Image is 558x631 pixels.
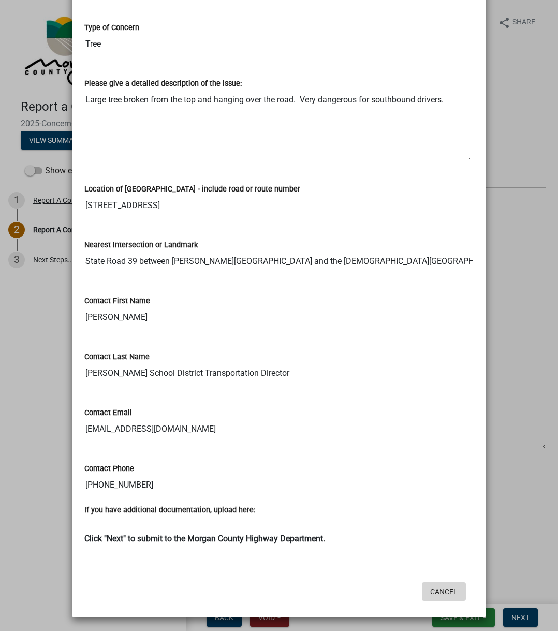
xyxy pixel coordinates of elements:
[84,242,198,249] label: Nearest Intersection or Landmark
[84,507,255,514] label: If you have additional documentation, upload here:
[422,582,466,601] button: Cancel
[84,465,134,473] label: Contact Phone
[84,534,325,544] strong: Click "Next" to submit to the Morgan County Highway Department.
[84,186,300,193] label: Location of [GEOGRAPHIC_DATA] - include road or route number
[84,354,150,361] label: Contact Last Name
[84,90,474,160] textarea: Large tree broken from the top and hanging over the road. Very dangerous for southbound drivers.
[84,298,150,305] label: Contact First Name
[84,24,139,32] label: Type of Concern
[84,80,242,87] label: Please give a detailed description of the issue:
[84,409,132,417] label: Contact Email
